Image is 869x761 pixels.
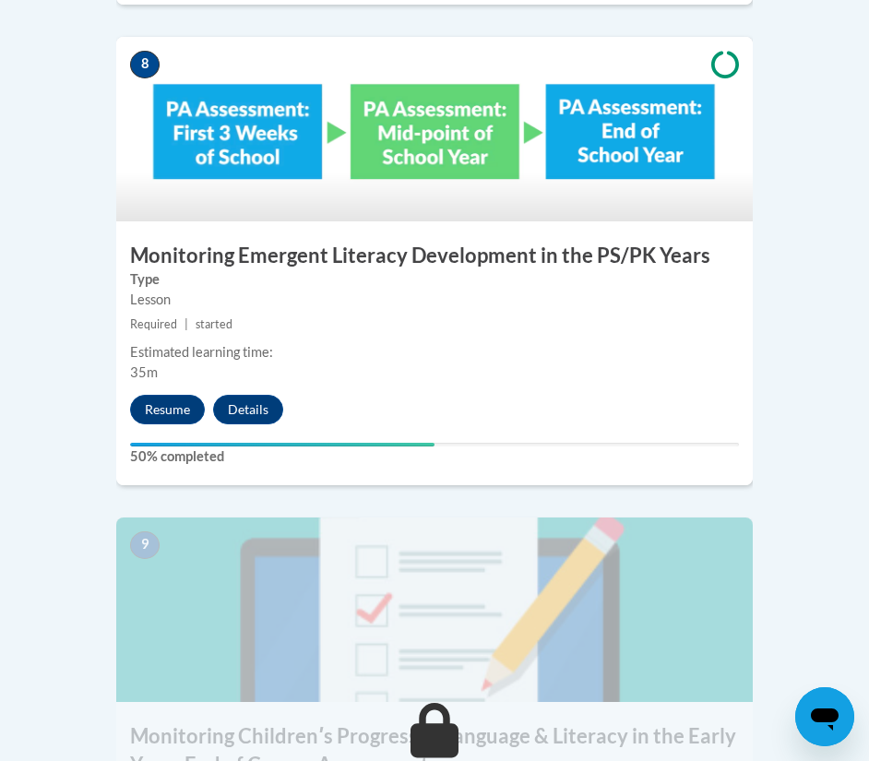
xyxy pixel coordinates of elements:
button: Details [213,395,283,424]
span: 35m [130,364,158,380]
span: 9 [130,531,160,559]
div: Your progress [130,443,434,446]
img: Course Image [116,37,753,221]
img: Course Image [116,517,753,702]
iframe: Button to launch messaging window [795,687,854,746]
label: Type [130,269,739,290]
span: | [185,317,188,331]
button: Resume [130,395,205,424]
span: Required [130,317,177,331]
div: Estimated learning time: [130,342,739,363]
span: started [196,317,232,331]
h3: Monitoring Emergent Literacy Development in the PS/PK Years [116,242,753,270]
label: 50% completed [130,446,739,467]
div: Lesson [130,290,739,310]
span: 8 [130,51,160,78]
